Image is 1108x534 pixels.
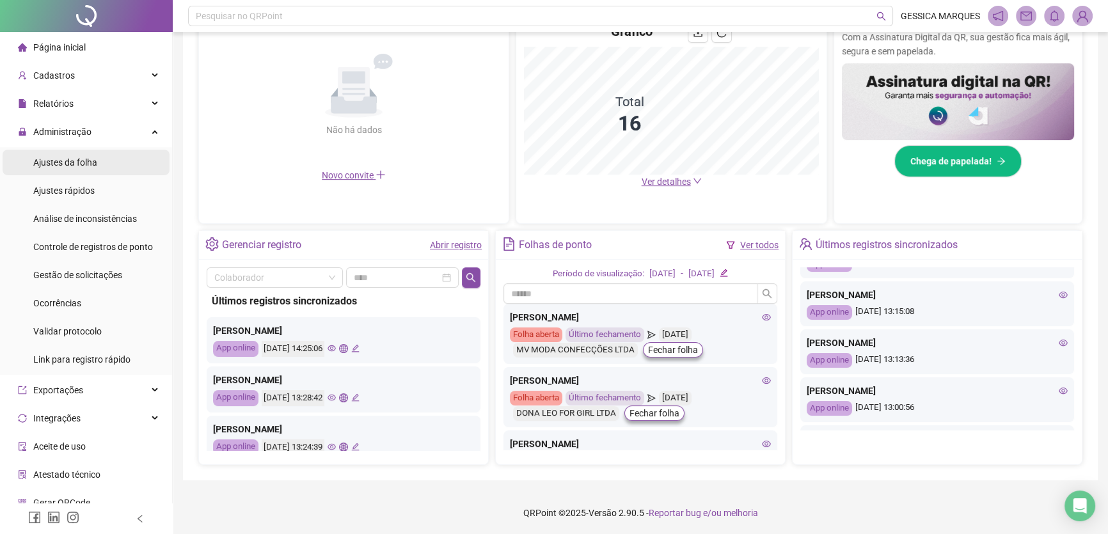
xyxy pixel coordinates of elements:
div: [PERSON_NAME] [213,373,474,387]
div: App online [213,341,258,357]
span: export [18,386,27,395]
span: Controle de registros de ponto [33,242,153,252]
span: global [339,393,347,402]
span: user-add [18,71,27,80]
span: Validar protocolo [33,326,102,336]
div: [PERSON_NAME] [510,373,771,388]
span: Exportações [33,385,83,395]
div: [DATE] 13:24:39 [262,439,324,455]
span: qrcode [18,498,27,507]
div: [DATE] [659,391,692,405]
span: plus [376,169,386,180]
span: Ver detalhes [642,177,691,187]
span: Cadastros [33,70,75,81]
span: Análise de inconsistências [33,214,137,224]
img: 84574 [1073,6,1092,26]
span: search [762,288,772,299]
span: edit [351,344,360,352]
span: Página inicial [33,42,86,52]
a: Ver todos [740,240,779,250]
div: Últimos registros sincronizados [212,293,475,309]
span: left [136,514,145,523]
span: lock [18,127,27,136]
span: eye [328,443,336,451]
div: Folha aberta [510,391,562,405]
div: Não há dados [295,123,413,137]
span: home [18,43,27,52]
span: eye [1059,386,1068,395]
span: global [339,344,347,352]
div: [DATE] [688,267,715,281]
div: App online [213,390,258,406]
span: Novo convite [322,170,386,180]
span: Link para registro rápido [33,354,131,365]
span: eye [1059,338,1068,347]
span: eye [1059,290,1068,299]
a: Abrir registro [430,240,482,250]
div: Últimos registros sincronizados [816,234,958,256]
img: banner%2F02c71560-61a6-44d4-94b9-c8ab97240462.png [842,63,1074,140]
div: DONA LEO FOR GIRL LTDA [513,406,619,421]
div: App online [807,401,852,416]
span: Reportar bug e/ou melhoria [649,508,758,518]
span: down [693,177,702,185]
p: Com a Assinatura Digital da QR, sua gestão fica mais ágil, segura e sem papelada. [842,30,1074,58]
span: Gestão de solicitações [33,270,122,280]
span: Fechar folha [629,406,679,420]
div: - [681,267,683,281]
span: Ajustes da folha [33,157,97,168]
span: send [647,327,656,342]
span: Relatórios [33,98,74,109]
span: team [799,237,812,251]
div: App online [213,439,258,455]
div: [PERSON_NAME] [807,336,1068,350]
span: eye [328,344,336,352]
div: Último fechamento [566,327,644,342]
span: sync [18,414,27,423]
div: Período de visualização: [553,267,644,281]
div: Folhas de ponto [519,234,592,256]
span: eye [328,393,336,402]
span: linkedin [47,511,60,524]
span: Chega de papelada! [910,154,992,168]
div: [PERSON_NAME] [807,288,1068,302]
div: MV MODA CONFECÇÕES LTDA [513,343,638,357]
div: [PERSON_NAME] [213,422,474,436]
span: filter [726,240,735,249]
div: Gerenciar registro [222,234,301,256]
span: Fechar folha [648,343,698,357]
div: Open Intercom Messenger [1064,491,1095,521]
span: edit [351,393,360,402]
span: instagram [67,511,79,524]
span: edit [720,269,728,277]
span: notification [992,10,1004,22]
span: search [876,12,886,21]
button: Fechar folha [624,405,685,421]
span: reload [716,27,727,38]
span: Aceite de uso [33,441,86,452]
span: mail [1020,10,1032,22]
div: Último fechamento [566,391,644,405]
span: eye [762,439,771,448]
div: [DATE] 13:00:56 [807,401,1068,416]
span: Versão [589,508,617,518]
div: [DATE] 13:15:08 [807,305,1068,320]
span: Administração [33,127,91,137]
div: [PERSON_NAME] [510,437,771,451]
span: search [466,272,476,283]
span: send [647,391,656,405]
span: Ajustes rápidos [33,185,95,196]
span: file-text [502,237,516,251]
span: download [693,27,703,38]
span: facebook [28,511,41,524]
div: [DATE] [649,267,676,281]
span: Atestado técnico [33,469,100,480]
div: Folha aberta [510,327,562,342]
span: file [18,99,27,108]
span: audit [18,442,27,451]
div: [DATE] 13:28:42 [262,390,324,406]
div: [PERSON_NAME] [213,324,474,338]
span: bell [1049,10,1060,22]
span: arrow-right [997,157,1006,166]
button: Chega de papelada! [894,145,1022,177]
